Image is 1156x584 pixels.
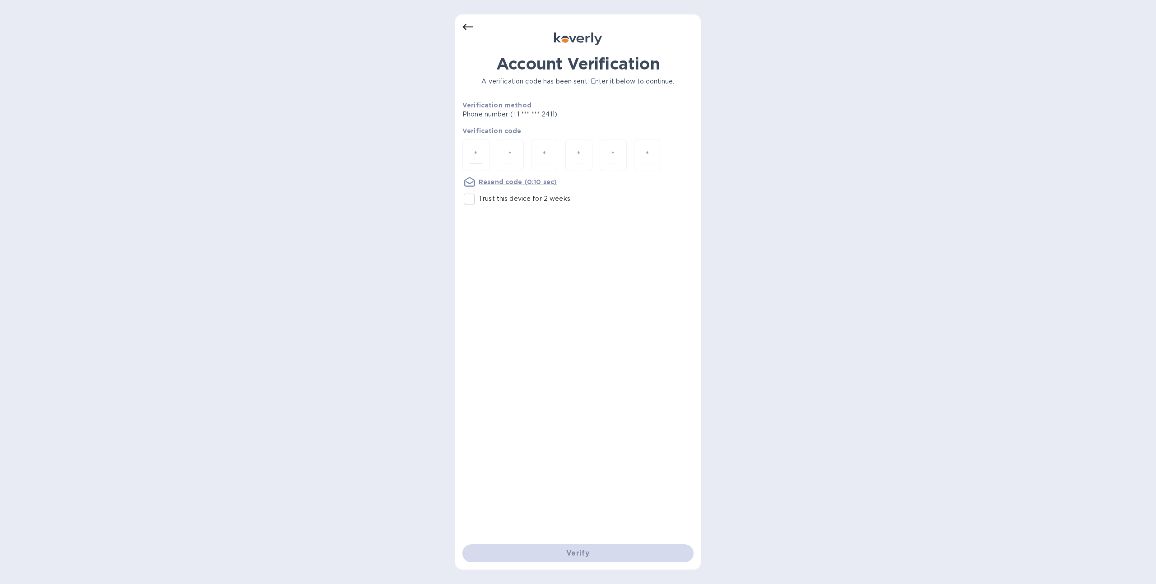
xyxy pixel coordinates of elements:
p: Trust this device for 2 weeks [479,194,570,204]
u: Resend code (0:10 sec) [479,178,557,185]
b: Verification method [462,102,531,109]
p: Verification code [462,126,694,135]
p: Phone number (+1 *** *** 2411) [462,110,626,119]
p: A verification code has been sent. Enter it below to continue. [462,77,694,86]
h1: Account Verification [462,54,694,73]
